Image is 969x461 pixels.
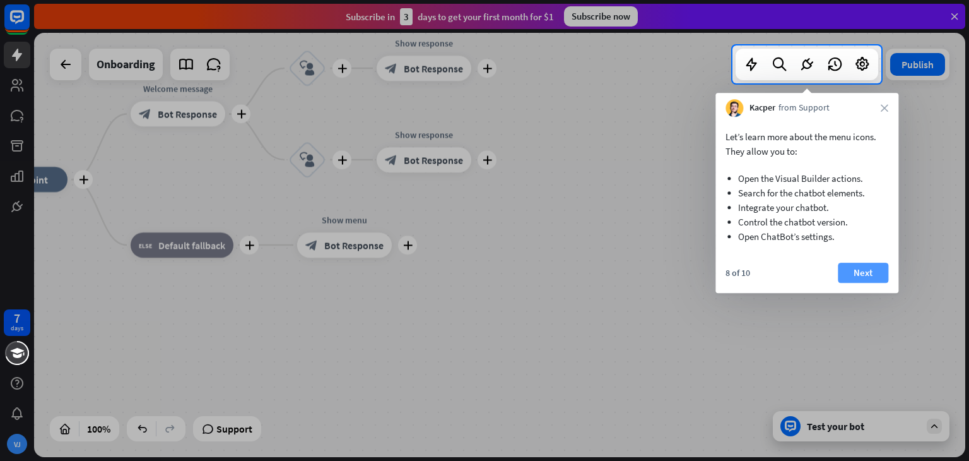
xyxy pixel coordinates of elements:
li: Integrate your chatbot. [738,200,876,215]
span: from Support [778,102,830,114]
li: Open the Visual Builder actions. [738,171,876,186]
i: close [881,104,888,112]
span: Kacper [749,102,775,114]
div: 8 of 10 [725,267,750,278]
li: Control the chatbot version. [738,215,876,229]
li: Open ChatBot’s settings. [738,229,876,244]
button: Next [838,263,888,283]
li: Search for the chatbot elements. [738,186,876,200]
p: Let’s learn more about the menu icons. They allow you to: [725,129,888,159]
button: Open LiveChat chat widget [10,5,48,43]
